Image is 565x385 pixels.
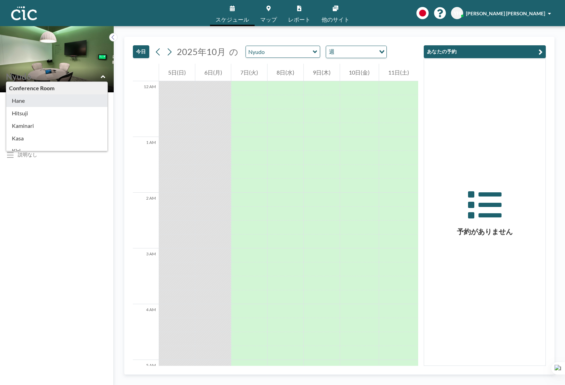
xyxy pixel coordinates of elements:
span: マップ [260,17,277,22]
button: あなたの予約 [424,45,546,58]
div: Hitsuji [6,107,107,120]
button: 今日 [133,45,149,58]
div: Hane [6,94,107,107]
div: 7日(火) [231,64,267,81]
input: Nyudo [6,71,101,82]
input: Search for option [337,47,375,56]
span: 週 [327,47,336,56]
div: Kaminari [6,120,107,132]
div: 8日(水) [268,64,303,81]
div: 10日(金) [340,64,379,81]
span: の [229,46,238,57]
div: 2 AM [133,193,159,248]
div: 9日(木) [304,64,340,81]
span: レポート [288,17,310,22]
span: 他のサイト [322,17,349,22]
div: 4 AM [133,304,159,360]
div: 12 AM [133,81,159,137]
div: 説明なし [18,152,37,158]
h3: 予約がありません [424,227,545,236]
span: [PERSON_NAME] [PERSON_NAME] [466,10,545,16]
div: 11日(土) [379,64,418,81]
div: Kasa [6,132,107,145]
div: Conference Room [6,82,107,94]
input: Nyudo [246,46,313,57]
img: organization-logo [11,6,37,20]
div: Kiri [6,145,107,157]
div: 1 AM [133,137,159,193]
div: 5日(日) [159,64,195,81]
span: YH [454,10,461,16]
div: 3 AM [133,248,159,304]
span: スケジュール [216,17,249,22]
span: 2025年10月 [177,46,226,57]
div: 6日(月) [195,64,231,81]
div: Search for option [326,46,386,58]
span: 階：7 [6,82,20,89]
